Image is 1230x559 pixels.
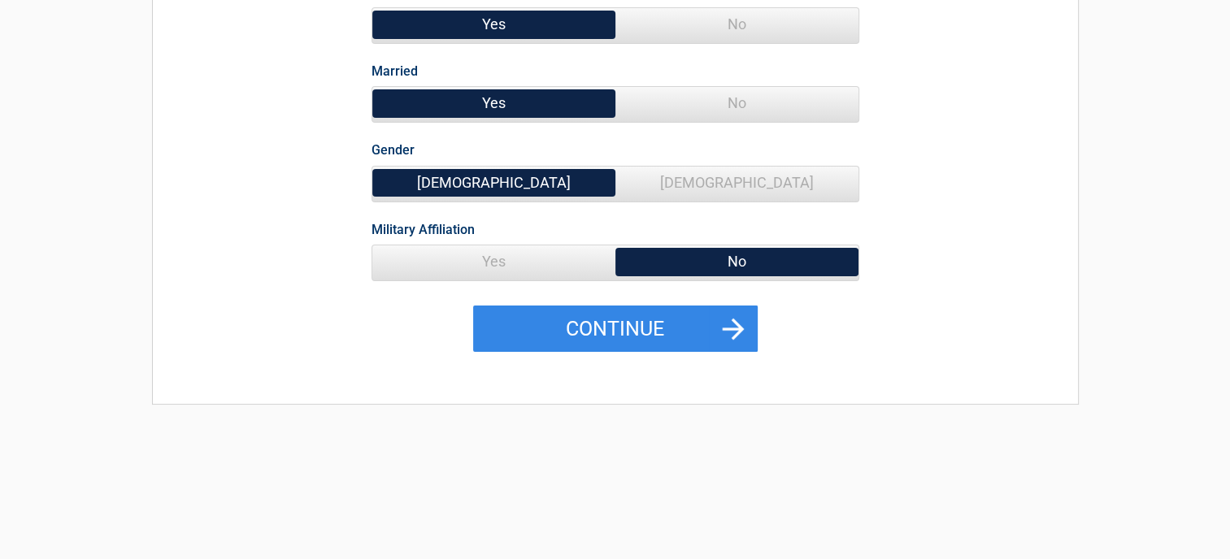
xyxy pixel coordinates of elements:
[473,305,758,353] button: Continue
[615,167,858,199] span: [DEMOGRAPHIC_DATA]
[372,87,615,119] span: Yes
[372,8,615,41] span: Yes
[372,167,615,199] span: [DEMOGRAPHIC_DATA]
[615,245,858,278] span: No
[372,60,418,82] label: Married
[615,87,858,119] span: No
[615,8,858,41] span: No
[372,219,475,240] label: Military Affiliation
[372,245,615,278] span: Yes
[372,139,415,161] label: Gender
